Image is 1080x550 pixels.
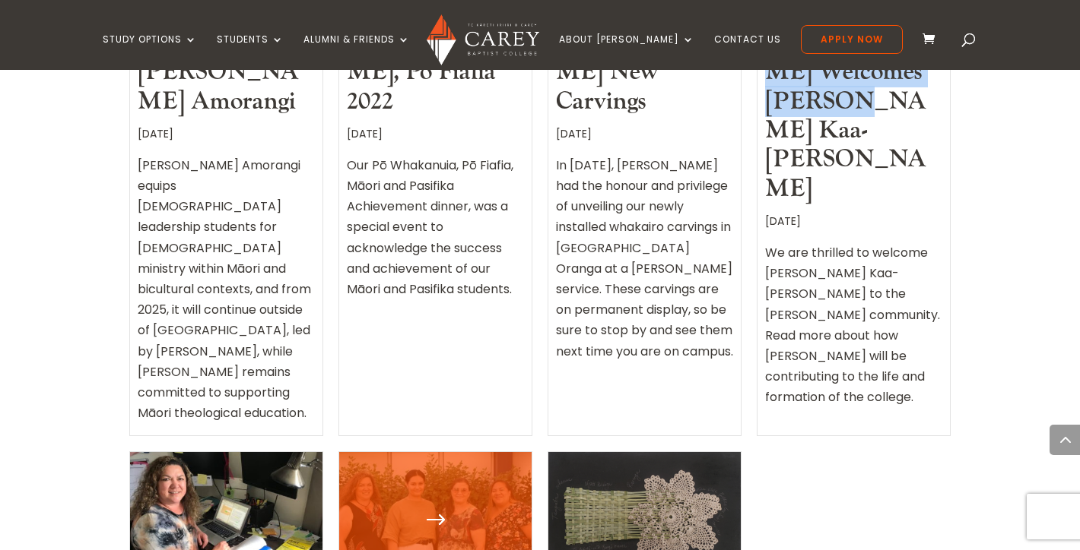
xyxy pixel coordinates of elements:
a: The Future of [PERSON_NAME] Amorangi [138,27,299,117]
a: Contact Us [714,34,781,70]
div: We are thrilled to welcome [PERSON_NAME] Kaa-[PERSON_NAME] to the [PERSON_NAME] community. Read m... [765,236,942,420]
div: Our Pō Whakanuia, Pō Fiafia, Māori and Pasifika Achievement dinner, was a special event to acknow... [347,149,524,311]
a: Apply Now [801,25,903,54]
a: Alumni & Friends [303,34,410,70]
div: In [DATE], [PERSON_NAME] had the honour and privilege of unveiling our newly installed whakairo c... [556,149,733,374]
a: [PERSON_NAME] New Carvings [556,27,717,117]
span: [DATE] [138,126,173,141]
a: [PERSON_NAME] Welcomes [PERSON_NAME] Kaa-[PERSON_NAME] [765,27,926,204]
span: [DATE] [765,213,801,229]
a: [PERSON_NAME], Pō Fiafia 2022 [347,27,508,117]
a: About [PERSON_NAME] [559,34,694,70]
a: Students [217,34,284,70]
div: [PERSON_NAME] Amorangi equips [DEMOGRAPHIC_DATA] leadership students for [DEMOGRAPHIC_DATA] minis... [138,149,315,436]
img: Carey Baptist College [427,14,538,65]
span: [DATE] [556,126,592,141]
a: Study Options [103,34,197,70]
span: [DATE] [347,126,383,141]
